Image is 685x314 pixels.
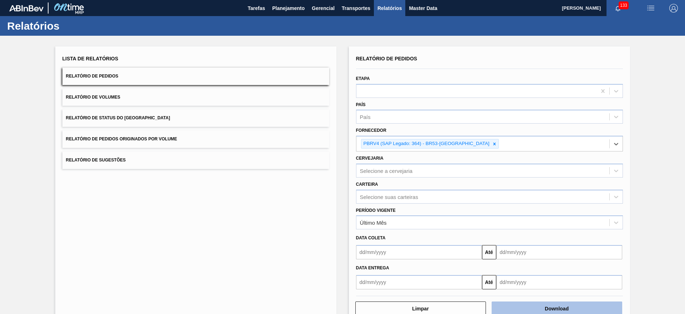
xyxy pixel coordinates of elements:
div: País [360,114,371,120]
div: Selecione suas carteiras [360,194,418,200]
span: Planejamento [272,4,305,13]
span: Lista de Relatórios [62,56,118,61]
label: Período Vigente [356,208,396,213]
span: Relatório de Pedidos [356,56,417,61]
div: Último Mês [360,220,387,226]
button: Relatório de Status do [GEOGRAPHIC_DATA] [62,109,329,127]
span: Tarefas [248,4,265,13]
span: Relatório de Pedidos [66,74,118,79]
span: Relatórios [377,4,402,13]
label: Fornecedor [356,128,386,133]
input: dd/mm/yyyy [356,245,482,259]
input: dd/mm/yyyy [496,275,622,289]
span: 133 [619,1,629,9]
span: Master Data [409,4,437,13]
button: Até [482,245,496,259]
label: Cervejaria [356,156,384,161]
img: userActions [646,4,655,13]
button: Relatório de Pedidos Originados por Volume [62,130,329,148]
input: dd/mm/yyyy [496,245,622,259]
span: Relatório de Sugestões [66,158,126,163]
h1: Relatórios [7,22,134,30]
button: Relatório de Pedidos [62,68,329,85]
div: Selecione a cervejaria [360,168,413,174]
label: País [356,102,366,107]
span: Relatório de Status do [GEOGRAPHIC_DATA] [66,115,170,120]
span: Gerencial [312,4,335,13]
span: Data Entrega [356,265,389,270]
span: Transportes [342,4,370,13]
div: PBRV4 (SAP Legado: 364) - BR53-[GEOGRAPHIC_DATA] [361,139,491,148]
span: Data coleta [356,235,386,240]
img: TNhmsLtSVTkK8tSr43FrP2fwEKptu5GPRR3wAAAABJRU5ErkJggg== [9,5,44,11]
span: Relatório de Volumes [66,95,120,100]
span: Relatório de Pedidos Originados por Volume [66,136,177,141]
button: Relatório de Volumes [62,89,329,106]
label: Etapa [356,76,370,81]
button: Notificações [607,3,629,13]
input: dd/mm/yyyy [356,275,482,289]
img: Logout [669,4,678,13]
label: Carteira [356,182,378,187]
button: Relatório de Sugestões [62,151,329,169]
button: Até [482,275,496,289]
